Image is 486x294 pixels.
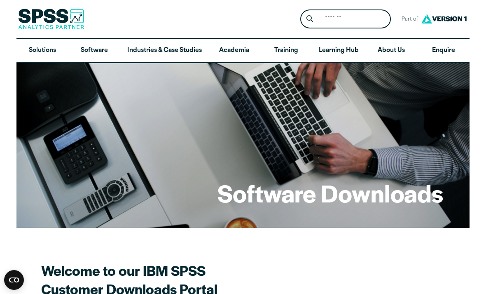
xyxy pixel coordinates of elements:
[306,15,313,22] svg: Search magnifying glass icon
[300,9,391,29] form: Site Header Search Form
[418,39,470,63] a: Enquire
[16,39,68,63] a: Solutions
[302,12,318,27] button: Search magnifying glass icon
[217,177,443,209] h1: Software Downloads
[4,270,24,290] button: Open CMP widget
[121,39,208,63] a: Industries & Case Studies
[397,14,419,26] span: Part of
[312,39,365,63] a: Learning Hub
[260,39,312,63] a: Training
[208,39,260,63] a: Academia
[68,39,120,63] a: Software
[16,39,470,63] nav: Desktop version of site main menu
[419,11,469,26] img: Version1 Logo
[365,39,417,63] a: About Us
[18,9,84,29] img: SPSS Analytics Partner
